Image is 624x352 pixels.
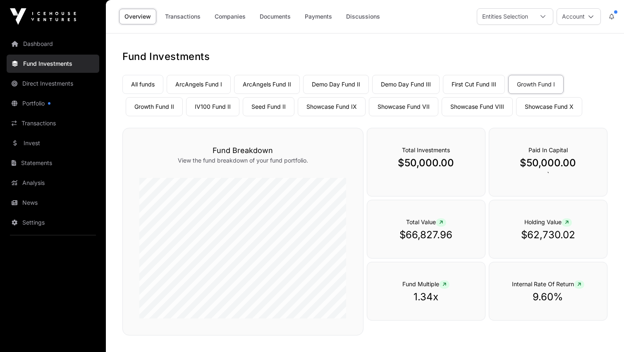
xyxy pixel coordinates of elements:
a: Demo Day Fund II [303,75,369,94]
a: Statements [7,154,99,172]
a: Transactions [160,9,206,24]
a: Settings [7,213,99,232]
span: Total Investments [402,146,450,153]
a: Growth Fund II [126,97,183,116]
a: First Cut Fund III [443,75,505,94]
p: $50,000.00 [384,156,469,170]
span: Internal Rate Of Return [512,280,584,287]
a: Discussions [341,9,385,24]
div: Entities Selection [477,9,533,24]
span: Holding Value [524,218,572,225]
a: Documents [254,9,296,24]
a: Analysis [7,174,99,192]
img: Icehouse Ventures Logo [10,8,76,25]
a: Growth Fund I [508,75,564,94]
a: News [7,194,99,212]
p: 9.60% [506,290,591,304]
a: ArcAngels Fund I [167,75,231,94]
div: ` [489,128,607,196]
a: Demo Day Fund III [372,75,440,94]
a: Showcase Fund X [516,97,582,116]
a: Showcase Fund VII [369,97,438,116]
a: Showcase Fund IX [298,97,366,116]
a: Companies [209,9,251,24]
p: 1.34x [384,290,469,304]
a: Transactions [7,114,99,132]
a: Portfolio [7,94,99,113]
a: Direct Investments [7,74,99,93]
a: IV100 Fund II [186,97,239,116]
p: $62,730.02 [506,228,591,242]
p: $50,000.00 [506,156,591,170]
a: All funds [122,75,163,94]
a: Overview [119,9,156,24]
button: Account [557,8,601,25]
p: $66,827.96 [384,228,469,242]
a: ArcAngels Fund II [234,75,300,94]
span: Total Value [406,218,446,225]
p: View the fund breakdown of your fund portfolio. [139,156,347,165]
a: Invest [7,134,99,152]
a: Payments [299,9,337,24]
a: Showcase Fund VIII [442,97,513,116]
a: Dashboard [7,35,99,53]
h1: Fund Investments [122,50,607,63]
span: Paid In Capital [528,146,568,153]
span: Fund Multiple [402,280,449,287]
a: Seed Fund II [243,97,294,116]
h3: Fund Breakdown [139,145,347,156]
a: Fund Investments [7,55,99,73]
